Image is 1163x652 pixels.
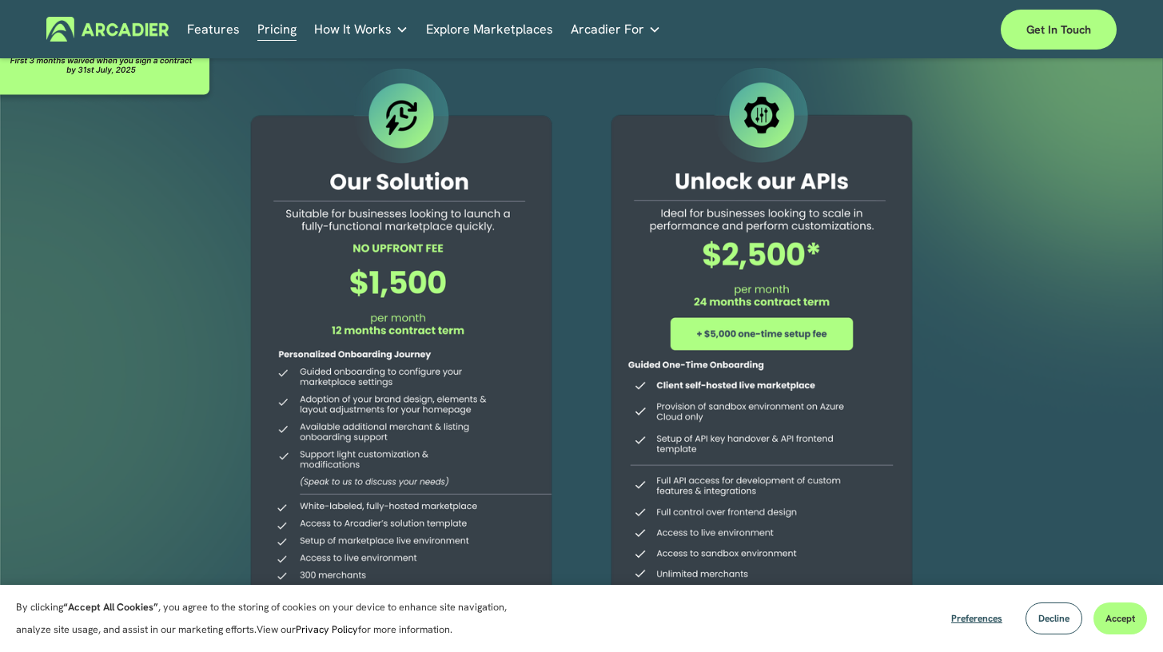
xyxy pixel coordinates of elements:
span: Preferences [951,612,1002,625]
a: Get in touch [1001,10,1117,50]
span: How It Works [314,18,392,41]
img: Arcadier [46,17,169,42]
a: Pricing [257,17,297,42]
strong: “Accept All Cookies” [63,600,158,614]
button: Decline [1026,602,1082,634]
a: Features [187,17,240,42]
p: By clicking , you agree to the storing of cookies on your device to enhance site navigation, anal... [16,596,536,641]
span: Arcadier For [571,18,644,41]
button: Preferences [939,602,1014,634]
a: Explore Marketplaces [426,17,553,42]
span: Decline [1038,612,1069,625]
a: folder dropdown [314,17,408,42]
a: folder dropdown [571,17,661,42]
iframe: Chat Widget [1083,575,1163,652]
a: Privacy Policy [296,622,358,636]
